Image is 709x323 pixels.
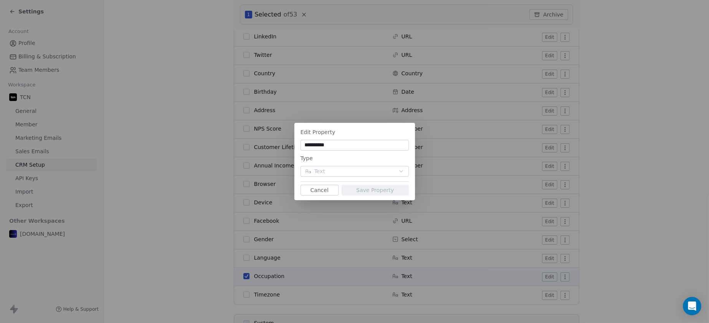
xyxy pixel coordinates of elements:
button: Text [301,166,409,177]
span: Text [314,167,325,176]
button: Save Property [342,185,409,195]
span: Edit Property [301,129,335,135]
span: Type [301,155,313,161]
button: Cancel [301,185,339,195]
